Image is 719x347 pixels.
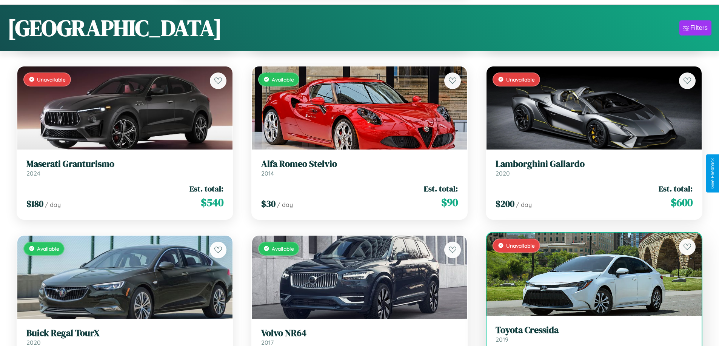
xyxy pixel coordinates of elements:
span: 2014 [261,170,274,177]
span: Est. total: [189,183,223,194]
span: $ 200 [496,197,514,210]
h3: Lamborghini Gallardo [496,159,693,170]
span: / day [45,201,61,208]
span: $ 540 [201,195,223,210]
h3: Maserati Granturismo [26,159,223,170]
span: Available [37,245,59,252]
h3: Alfa Romeo Stelvio [261,159,458,170]
h1: [GEOGRAPHIC_DATA] [8,12,222,43]
h3: Toyota Cressida [496,325,693,336]
span: / day [277,201,293,208]
span: 2020 [26,339,41,346]
h3: Volvo NR64 [261,328,458,339]
span: Est. total: [424,183,458,194]
a: Alfa Romeo Stelvio2014 [261,159,458,177]
a: Toyota Cressida2019 [496,325,693,343]
span: Unavailable [37,76,66,83]
span: Unavailable [506,76,535,83]
span: / day [516,201,532,208]
span: Available [272,76,294,83]
span: Available [272,245,294,252]
div: Filters [690,24,708,32]
span: $ 30 [261,197,276,210]
a: Lamborghini Gallardo2020 [496,159,693,177]
a: Maserati Granturismo2024 [26,159,223,177]
span: 2019 [496,336,508,343]
button: Filters [679,20,711,35]
span: $ 180 [26,197,43,210]
span: $ 90 [441,195,458,210]
span: Unavailable [506,242,535,249]
a: Volvo NR642017 [261,328,458,346]
span: 2024 [26,170,40,177]
span: 2020 [496,170,510,177]
h3: Buick Regal TourX [26,328,223,339]
div: Give Feedback [710,158,715,189]
span: 2017 [261,339,274,346]
span: $ 600 [671,195,693,210]
a: Buick Regal TourX2020 [26,328,223,346]
span: Est. total: [659,183,693,194]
